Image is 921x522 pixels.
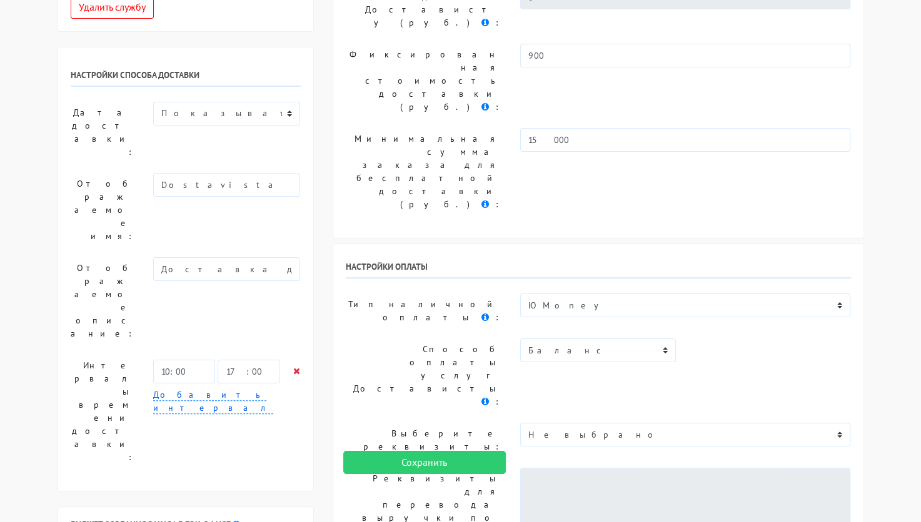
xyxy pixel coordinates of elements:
h6: Настройки оплаты [346,262,851,278]
label: Тип наличной оплаты : [336,293,511,328]
label: Дата доставки: [61,102,144,163]
label: Интервалы времени доставки: [61,355,144,468]
label: Выберите реквизиты: [336,423,511,458]
label: Фиксированная стоимость доставки (руб.) : [336,44,511,118]
input: Сохранить [343,451,506,475]
label: Отображаемое имя: [61,173,144,247]
h6: Настройки способа доставки [71,70,301,87]
label: Способ оплаты услуг Достависты : [336,338,511,413]
label: Отображаемое описание: [61,257,144,345]
label: Минимальная сумма заказа для бесплатной доставки (руб.) : [336,128,511,215]
a: Добавить интервал [153,389,273,414]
